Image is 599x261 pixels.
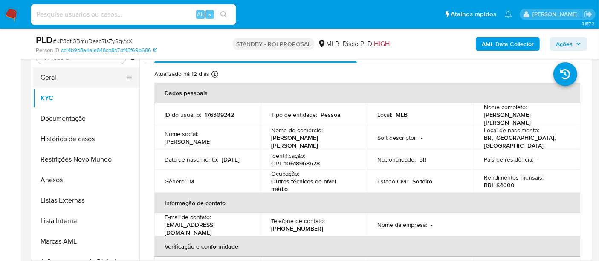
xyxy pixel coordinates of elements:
[378,156,416,163] p: Nacionalidade :
[420,156,427,163] p: BR
[378,221,428,229] p: Nome da empresa :
[36,33,53,46] b: PLD
[271,170,299,177] p: Ocupação :
[33,149,139,170] button: Restrições Novo Mundo
[33,129,139,149] button: Histórico de casos
[165,213,211,221] p: E-mail de contato :
[165,221,247,236] p: [EMAIL_ADDRESS][DOMAIN_NAME]
[321,111,341,119] p: Pessoa
[431,221,433,229] p: -
[31,9,236,20] input: Pesquise usuários ou casos...
[484,111,567,126] p: [PERSON_NAME] [PERSON_NAME]
[33,88,139,108] button: KYC
[378,134,418,142] p: Soft descriptor :
[154,70,209,78] p: Atualizado há 12 dias
[343,39,390,49] span: Risco PLD:
[484,126,539,134] p: Local de nascimento :
[165,130,198,138] p: Nome social :
[33,170,139,190] button: Anexos
[33,190,139,211] button: Listas Externas
[222,156,240,163] p: [DATE]
[205,111,234,119] p: 176309242
[271,159,320,167] p: CPF 10618968628
[271,177,354,193] p: Outros técnicos de nível médio
[233,38,314,50] p: STANDBY - ROI PROPOSAL
[215,9,232,20] button: search-icon
[484,134,567,149] p: BR, [GEOGRAPHIC_DATA], [GEOGRAPHIC_DATA]
[271,126,323,134] p: Nome do comércio :
[484,181,515,189] p: BRL $4000
[537,156,538,163] p: -
[165,177,186,185] p: Gênero :
[484,103,527,111] p: Nome completo :
[505,11,512,18] a: Notificações
[374,39,390,49] span: HIGH
[33,231,139,252] button: Marcas AML
[532,10,581,18] p: erico.trevizan@mercadopago.com.br
[484,156,533,163] p: País de residência :
[484,174,544,181] p: Rendimentos mensais :
[482,37,534,51] b: AML Data Collector
[36,46,59,54] b: Person ID
[271,152,305,159] p: Identificação :
[451,10,496,19] span: Atalhos rápidos
[33,108,139,129] button: Documentação
[556,37,573,51] span: Ações
[208,10,211,18] span: s
[165,138,211,145] p: [PERSON_NAME]
[61,46,157,54] a: cc14b9b8a4a1a848cb8b7df43f69b686
[318,39,339,49] div: MLB
[189,177,194,185] p: M
[33,211,139,231] button: Lista Interna
[271,111,317,119] p: Tipo de entidade :
[476,37,540,51] button: AML Data Collector
[53,37,132,45] span: # KP3qtl3BmuDesb7IsZy8qVxX
[271,225,323,232] p: [PHONE_NUMBER]
[154,236,580,257] th: Verificação e conformidade
[378,177,409,185] p: Estado Civil :
[271,134,354,149] p: [PERSON_NAME] [PERSON_NAME]
[584,10,593,19] a: Sair
[165,156,218,163] p: Data de nascimento :
[550,37,587,51] button: Ações
[197,10,204,18] span: Alt
[154,193,580,213] th: Informação de contato
[582,20,595,27] span: 3.157.2
[33,67,133,88] button: Geral
[271,217,325,225] p: Telefone de contato :
[378,111,393,119] p: Local :
[421,134,423,142] p: -
[413,177,433,185] p: Solteiro
[396,111,408,119] p: MLB
[154,83,580,103] th: Dados pessoais
[165,111,201,119] p: ID do usuário :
